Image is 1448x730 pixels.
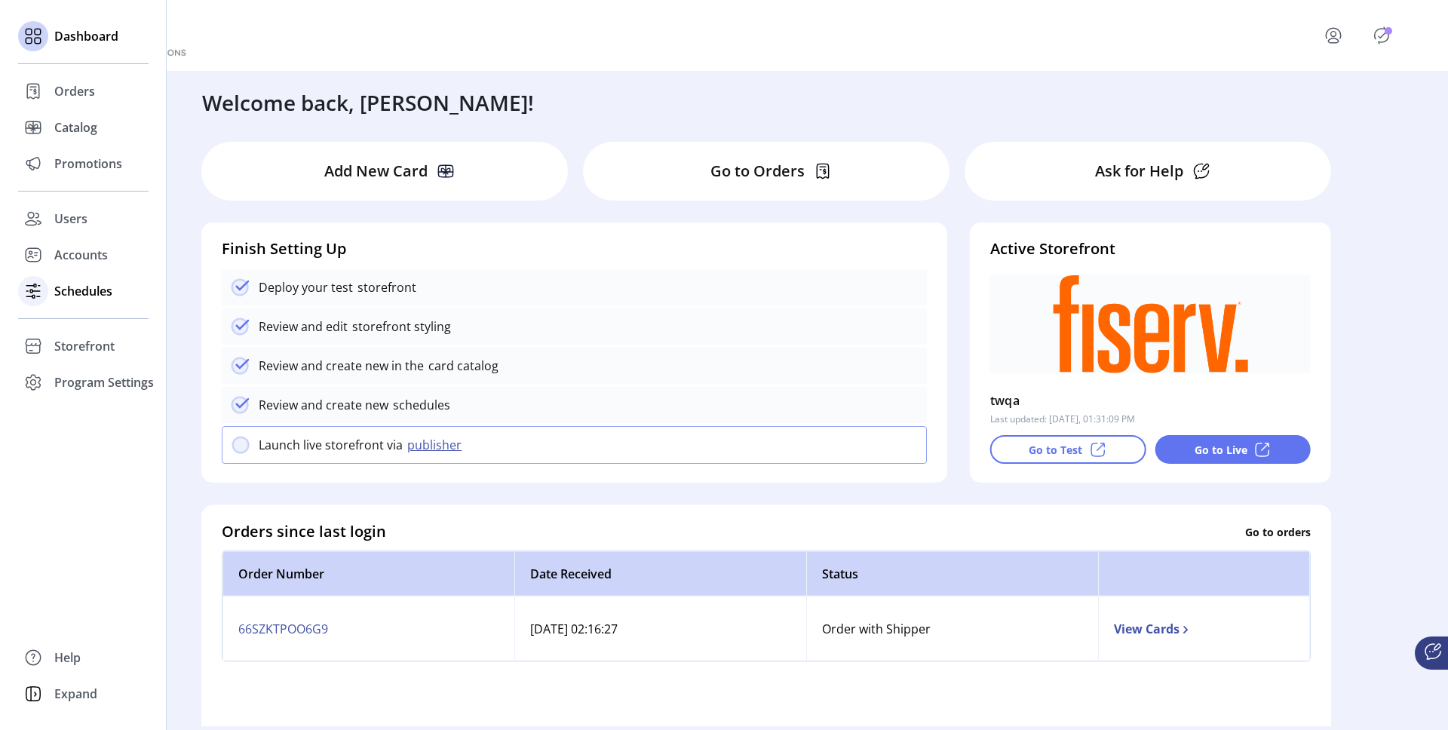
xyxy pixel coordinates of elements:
th: Date Received [514,551,806,597]
span: Promotions [54,155,122,173]
p: Deploy your test [259,278,353,296]
p: storefront styling [348,317,451,336]
p: Review and create new in the [259,357,424,375]
button: menu [1303,17,1370,54]
p: Review and create new [259,396,388,414]
span: Schedules [54,282,112,300]
span: Catalog [54,118,97,136]
p: schedules [388,396,450,414]
span: Program Settings [54,373,154,391]
p: Last updated: [DATE], 01:31:09 PM [990,413,1135,426]
span: Users [54,210,87,228]
span: Storefront [54,337,115,355]
h4: Orders since last login [222,520,386,543]
p: Go to orders [1245,523,1311,539]
p: Add New Card [324,160,428,182]
button: Publisher Panel [1370,23,1394,48]
span: Dashboard [54,27,118,45]
p: Ask for Help [1095,160,1183,182]
h3: Welcome back, [PERSON_NAME]! [202,87,534,118]
p: Launch live storefront via [259,436,403,454]
span: Help [54,649,81,667]
p: storefront [353,278,416,296]
span: Orders [54,82,95,100]
p: twqa [990,388,1020,413]
span: Accounts [54,246,108,264]
p: card catalog [424,357,499,375]
th: Order Number [222,551,514,597]
span: Expand [54,685,97,703]
p: Go to Test [1029,442,1082,458]
p: Go to Orders [710,160,805,182]
th: Status [806,551,1098,597]
td: [DATE] 02:16:27 [514,597,806,661]
p: Go to Live [1195,442,1247,458]
h4: Active Storefront [990,238,1311,260]
p: Review and edit [259,317,348,336]
td: Order with Shipper [806,597,1098,661]
td: 66SZKTPOO6G9 [222,597,514,661]
h4: Finish Setting Up [222,238,927,260]
button: publisher [403,436,471,454]
td: View Cards [1098,597,1310,661]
